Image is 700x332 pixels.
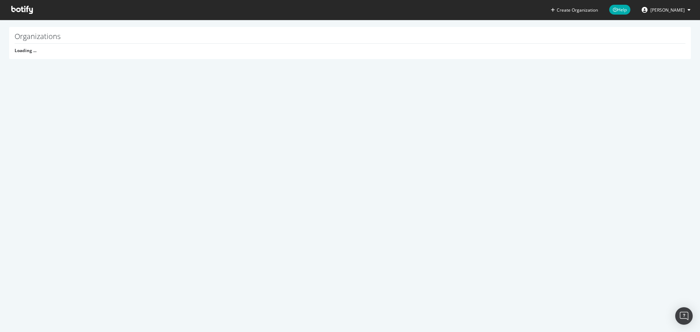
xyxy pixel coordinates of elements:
[636,4,696,16] button: [PERSON_NAME]
[675,307,693,325] div: Open Intercom Messenger
[650,7,685,13] span: Bryson Meunier
[609,5,630,15] span: Help
[15,32,685,44] h1: Organizations
[551,7,598,13] button: Create Organization
[15,47,36,54] strong: Loading ...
